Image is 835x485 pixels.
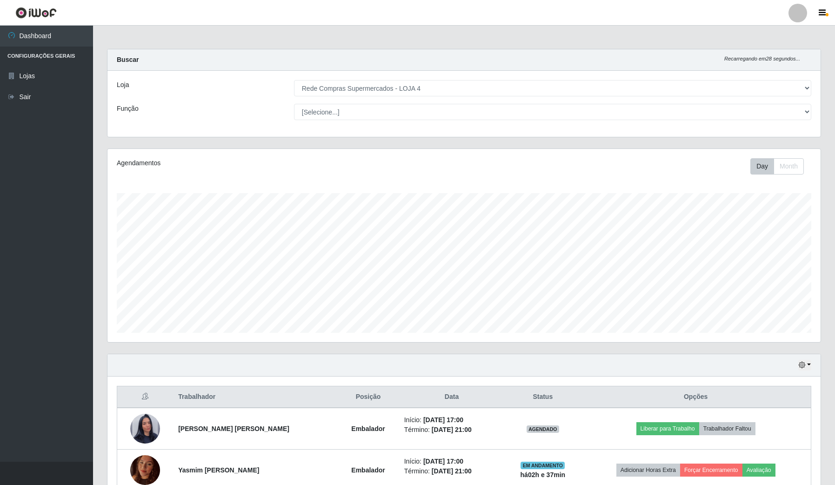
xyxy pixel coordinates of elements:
strong: Buscar [117,56,139,63]
time: [DATE] 17:00 [423,458,463,465]
button: Month [774,158,804,175]
th: Status [505,386,581,408]
div: First group [750,158,804,175]
span: EM ANDAMENTO [521,462,565,469]
strong: Embalador [351,425,385,432]
th: Posição [338,386,398,408]
time: [DATE] 21:00 [432,467,472,475]
img: 1743243818079.jpeg [130,402,160,455]
time: [DATE] 17:00 [423,416,463,424]
span: AGENDADO [527,425,559,433]
div: Toolbar with button groups [750,158,811,175]
th: Trabalhador [173,386,338,408]
li: Início: [404,415,500,425]
img: CoreUI Logo [15,7,57,19]
th: Data [399,386,505,408]
label: Loja [117,80,129,90]
strong: Yasmim [PERSON_NAME] [178,466,259,474]
button: Forçar Encerramento [680,464,742,477]
li: Término: [404,466,500,476]
li: Término: [404,425,500,435]
strong: há 02 h e 37 min [521,471,566,478]
button: Adicionar Horas Extra [616,464,680,477]
th: Opções [581,386,811,408]
div: Agendamentos [117,158,398,168]
strong: [PERSON_NAME] [PERSON_NAME] [178,425,289,432]
button: Liberar para Trabalho [636,422,699,435]
li: Início: [404,457,500,466]
button: Trabalhador Faltou [699,422,755,435]
i: Recarregando em 28 segundos... [724,56,800,61]
button: Avaliação [742,464,775,477]
label: Função [117,104,139,114]
button: Day [750,158,774,175]
time: [DATE] 21:00 [432,426,472,433]
strong: Embalador [351,466,385,474]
